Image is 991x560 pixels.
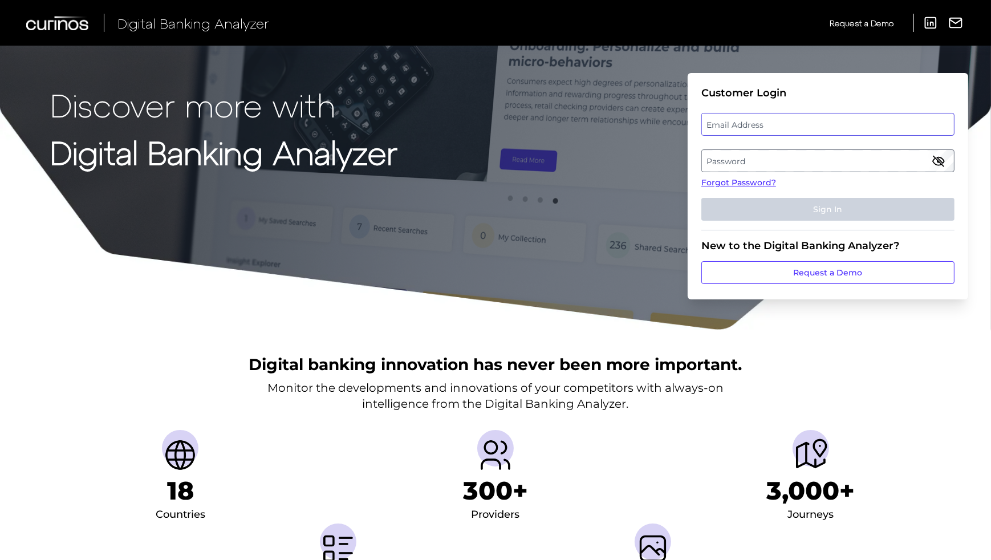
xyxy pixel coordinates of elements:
img: Countries [162,437,198,473]
h1: 300+ [463,476,528,506]
h1: 18 [167,476,194,506]
a: Request a Demo [701,261,955,284]
span: Digital Banking Analyzer [117,15,269,31]
div: Countries [156,506,205,524]
strong: Digital Banking Analyzer [50,133,397,171]
img: Providers [477,437,514,473]
label: Email Address [702,114,953,135]
img: Journeys [793,437,829,473]
a: Request a Demo [830,14,893,33]
p: Discover more with [50,87,397,123]
p: Monitor the developments and innovations of your competitors with always-on intelligence from the... [267,380,724,412]
img: Curinos [26,16,90,30]
label: Password [702,151,953,171]
h1: 3,000+ [766,476,855,506]
div: New to the Digital Banking Analyzer? [701,240,955,252]
span: Request a Demo [830,18,893,28]
div: Customer Login [701,87,955,99]
a: Forgot Password? [701,177,955,189]
h2: Digital banking innovation has never been more important. [249,354,742,375]
div: Journeys [787,506,834,524]
button: Sign In [701,198,955,221]
div: Providers [472,506,520,524]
